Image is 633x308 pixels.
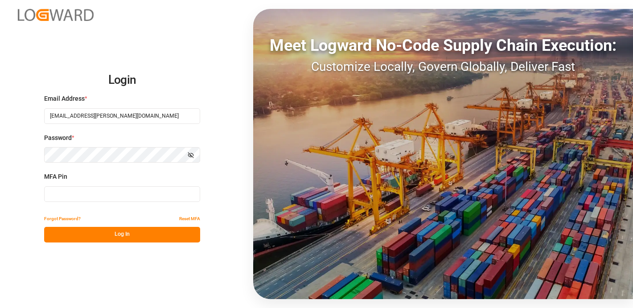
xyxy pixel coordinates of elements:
span: MFA Pin [44,172,67,181]
button: Log In [44,227,200,242]
h2: Login [44,66,200,94]
div: Customize Locally, Govern Globally, Deliver Fast [253,57,633,76]
img: Logward_new_orange.png [18,9,94,21]
div: Meet Logward No-Code Supply Chain Execution: [253,33,633,57]
button: Forgot Password? [44,211,81,227]
input: Enter your email [44,108,200,124]
button: Reset MFA [179,211,200,227]
span: Email Address [44,94,85,103]
span: Password [44,133,72,143]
